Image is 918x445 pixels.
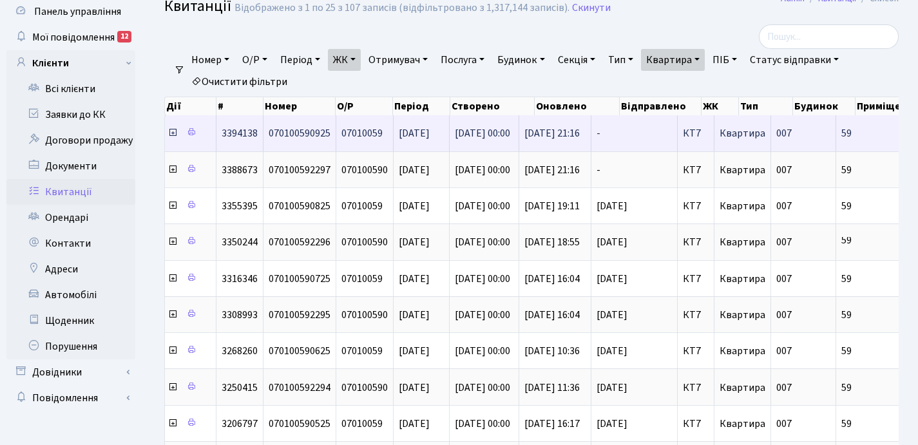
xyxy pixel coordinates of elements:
[572,2,611,14] a: Скинути
[603,49,638,71] a: Тип
[455,199,510,213] span: [DATE] 00:00
[399,199,430,213] span: [DATE]
[34,5,121,19] span: Панель управління
[341,344,383,358] span: 07010059
[341,235,388,249] span: 070100590
[535,97,620,115] th: Оновлено
[222,126,258,140] span: 3394138
[745,49,844,71] a: Статус відправки
[841,201,914,211] span: 59
[841,128,914,138] span: 59
[597,237,672,247] span: [DATE]
[186,71,292,93] a: Очистити фільтри
[841,419,914,429] span: 59
[393,97,450,115] th: Період
[720,417,765,431] span: Квартира
[222,344,258,358] span: 3268260
[435,49,490,71] a: Послуга
[597,310,672,320] span: [DATE]
[222,308,258,322] span: 3308993
[841,383,914,393] span: 59
[269,417,330,431] span: 070100590525
[707,49,742,71] a: ПІБ
[341,199,383,213] span: 07010059
[683,383,709,393] span: КТ7
[597,419,672,429] span: [DATE]
[269,199,330,213] span: 070100590825
[776,381,792,395] span: 007
[341,163,388,177] span: 070100590
[683,274,709,284] span: КТ7
[6,256,135,282] a: Адреси
[597,128,672,138] span: -
[341,417,383,431] span: 07010059
[683,201,709,211] span: КТ7
[269,163,330,177] span: 070100592297
[222,235,258,249] span: 3350244
[6,359,135,385] a: Довідники
[524,126,580,140] span: [DATE] 21:16
[776,126,792,140] span: 007
[328,49,361,71] a: ЖК
[683,310,709,320] span: КТ7
[841,237,914,247] span: 59
[776,308,792,322] span: 007
[683,346,709,356] span: КТ7
[759,24,899,49] input: Пошук...
[683,128,709,138] span: КТ7
[683,237,709,247] span: КТ7
[269,126,330,140] span: 070100590925
[776,344,792,358] span: 007
[32,30,115,44] span: Мої повідомлення
[597,201,672,211] span: [DATE]
[720,381,765,395] span: Квартира
[620,97,702,115] th: Відправлено
[399,163,430,177] span: [DATE]
[165,97,216,115] th: Дії
[341,272,383,286] span: 07010059
[336,97,393,115] th: О/Р
[720,344,765,358] span: Квартира
[793,97,855,115] th: Будинок
[641,49,705,71] a: Квартира
[720,235,765,249] span: Квартира
[455,308,510,322] span: [DATE] 00:00
[683,165,709,175] span: КТ7
[524,417,580,431] span: [DATE] 16:17
[597,274,672,284] span: [DATE]
[450,97,535,115] th: Створено
[776,235,792,249] span: 007
[269,381,330,395] span: 070100592294
[269,235,330,249] span: 070100592296
[6,102,135,128] a: Заявки до КК
[269,344,330,358] span: 070100590625
[399,344,430,358] span: [DATE]
[399,235,430,249] span: [DATE]
[720,163,765,177] span: Квартира
[341,126,383,140] span: 07010059
[720,199,765,213] span: Квартира
[524,308,580,322] span: [DATE] 16:04
[455,344,510,358] span: [DATE] 00:00
[739,97,793,115] th: Тип
[6,50,135,76] a: Клієнти
[720,308,765,322] span: Квартира
[237,49,273,71] a: О/Р
[776,417,792,431] span: 007
[269,308,330,322] span: 070100592295
[524,272,580,286] span: [DATE] 16:04
[222,199,258,213] span: 3355395
[841,310,914,320] span: 59
[6,385,135,411] a: Повідомлення
[6,153,135,179] a: Документи
[492,49,550,71] a: Будинок
[455,417,510,431] span: [DATE] 00:00
[455,381,510,395] span: [DATE] 00:00
[216,97,263,115] th: #
[341,308,388,322] span: 070100590
[263,97,336,115] th: Номер
[399,308,430,322] span: [DATE]
[6,231,135,256] a: Контакти
[6,76,135,102] a: Всі клієнти
[269,272,330,286] span: 070100590725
